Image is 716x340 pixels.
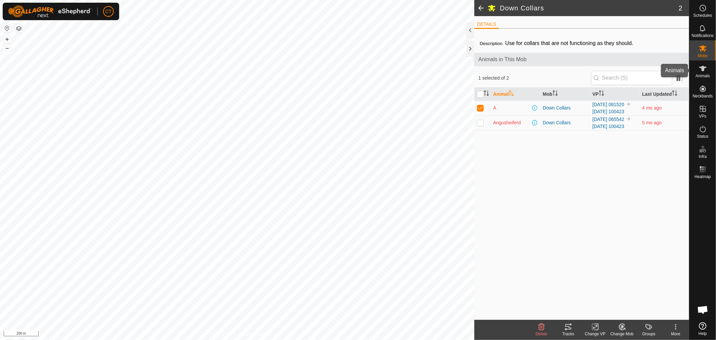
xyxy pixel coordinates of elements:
[679,3,682,13] span: 2
[635,331,662,337] div: Groups
[543,104,587,112] div: Down Collars
[3,44,11,52] button: –
[693,300,713,320] div: Open chat
[642,120,662,125] span: 1 May 2025, 10:18 pm
[609,331,635,337] div: Change Mob
[639,88,689,101] th: Last Updated
[591,71,672,85] input: Search (S)
[699,332,707,336] span: Help
[692,34,714,38] span: Notifications
[555,331,582,337] div: Tracks
[480,41,503,46] label: Description
[582,331,609,337] div: Change VP
[543,119,587,126] div: Down Collars
[626,101,631,107] img: to
[693,94,713,98] span: Neckbands
[540,88,590,101] th: Mob
[211,331,236,337] a: Privacy Policy
[592,102,624,107] a: [DATE] 081520
[503,38,636,49] span: Use for collars that are not functioning as they should.
[493,119,521,126] span: Angusheiferd
[244,331,264,337] a: Contact Us
[693,13,712,17] span: Schedules
[484,91,489,97] p-sorticon: Activate to sort
[15,25,23,33] button: Map Layers
[474,21,499,29] li: DETAILS
[698,54,708,58] span: Mobs
[500,4,679,12] h2: Down Collars
[490,88,540,101] th: Animal
[509,91,514,97] p-sorticon: Activate to sort
[662,331,689,337] div: More
[592,117,624,122] a: [DATE] 065542
[592,124,624,129] a: [DATE] 100423
[478,75,591,82] span: 1 selected of 2
[699,114,706,118] span: VPs
[493,104,496,112] span: A
[536,332,547,336] span: Delete
[696,74,710,78] span: Animals
[553,91,558,97] p-sorticon: Activate to sort
[699,155,707,159] span: Infra
[590,88,639,101] th: VP
[672,91,677,97] p-sorticon: Activate to sort
[689,320,716,338] a: Help
[3,24,11,32] button: Reset Map
[592,109,624,114] a: [DATE] 100423
[697,134,708,138] span: Status
[8,5,92,17] img: Gallagher Logo
[478,55,685,63] span: Animals in This Mob
[626,116,631,122] img: to
[642,105,662,111] span: 12 May 2025, 8:38 pm
[3,35,11,43] button: +
[105,8,112,15] span: CT
[599,91,604,97] p-sorticon: Activate to sort
[695,175,711,179] span: Heatmap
